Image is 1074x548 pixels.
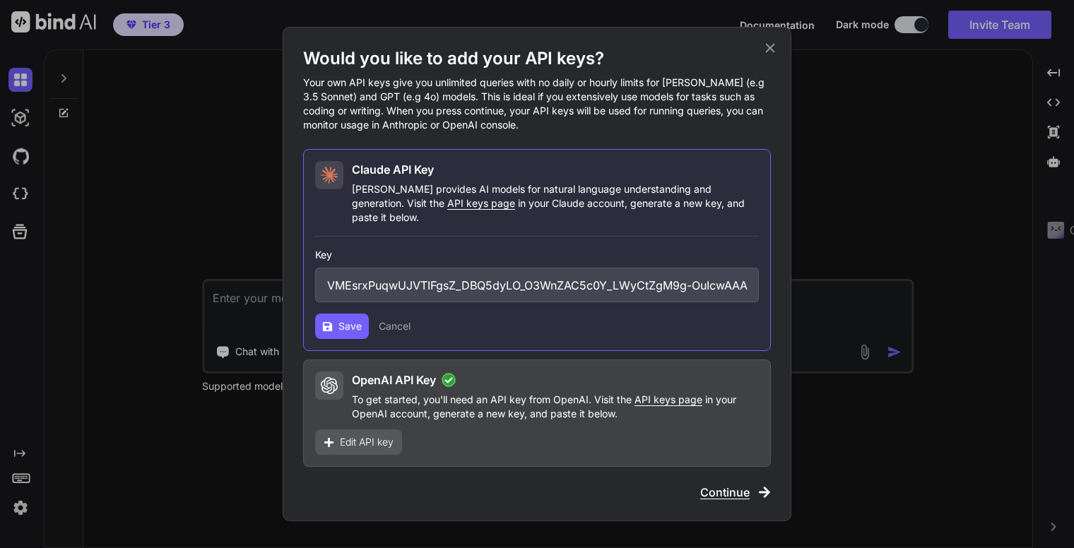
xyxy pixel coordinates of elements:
[352,182,759,225] p: [PERSON_NAME] provides AI models for natural language understanding and generation. Visit the in ...
[315,314,369,339] button: Save
[635,393,702,405] span: API keys page
[352,371,436,388] h2: OpenAI API Key
[315,248,759,262] h3: Key
[340,435,394,449] span: Edit API key
[315,268,759,302] input: Enter API Key
[700,484,750,501] span: Continue
[303,47,771,70] h1: Would you like to add your API keys?
[352,393,759,421] p: To get started, you'll need an API key from OpenAI. Visit the in your OpenAI account, generate a ...
[303,76,771,132] p: Your own API keys give you unlimited queries with no daily or hourly limits for [PERSON_NAME] (e....
[379,319,411,333] button: Cancel
[338,319,362,333] span: Save
[447,197,515,209] span: API keys page
[700,484,771,501] button: Continue
[352,161,434,178] h2: Claude API Key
